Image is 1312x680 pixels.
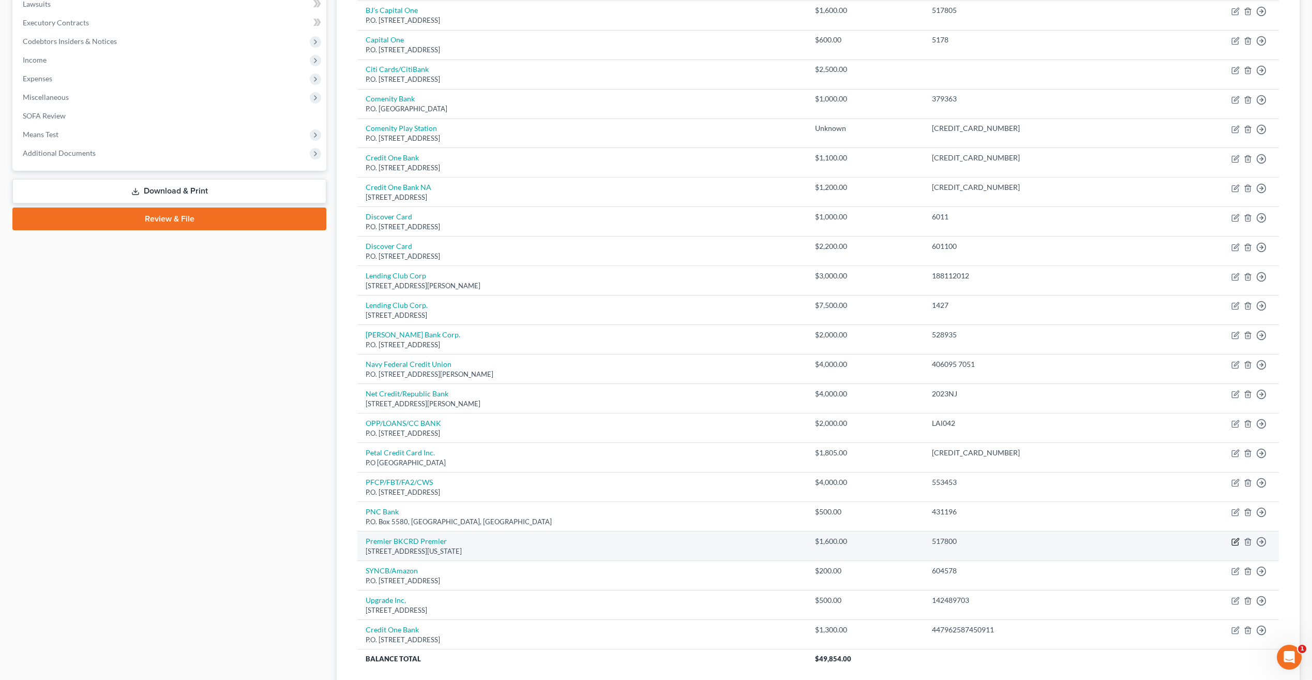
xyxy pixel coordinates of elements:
div: [STREET_ADDRESS] [366,193,798,202]
div: P.O. [STREET_ADDRESS] [366,16,798,25]
div: Unknown [815,123,915,134]
a: OPP/LOANS/CC BANK [366,419,441,427]
div: 406095 7051 [932,359,1147,369]
a: Petal Credit Card Inc. [366,448,435,457]
div: $2,000.00 [815,330,915,340]
a: [PERSON_NAME] Bank Corp. [366,330,460,339]
div: 528935 [932,330,1147,340]
div: $600.00 [815,35,915,45]
div: P.O. Box 5580, [GEOGRAPHIC_DATA], [GEOGRAPHIC_DATA] [366,517,798,527]
a: Comenity Play Station [366,124,437,132]
div: P.O. [STREET_ADDRESS] [366,635,798,645]
a: Upgrade Inc, [366,596,406,604]
div: $200.00 [815,566,915,576]
div: $2,200.00 [815,241,915,252]
a: Comenity Bank [366,94,415,103]
div: P.O. [STREET_ADDRESS][PERSON_NAME] [366,369,798,379]
a: Credit One Bank [366,625,419,634]
div: 447962587450911 [932,625,1147,635]
div: $2,000.00 [815,418,915,428]
span: Executory Contracts [23,18,89,27]
div: $7,500.00 [815,300,915,311]
div: $500.00 [815,507,915,517]
div: $1,000.00 [815,212,915,222]
span: 1 [1298,645,1306,653]
div: $1,600.00 [815,536,915,546]
div: 379363 [932,94,1147,104]
a: Lending Club Corp [366,271,426,280]
div: 142489703 [932,595,1147,605]
div: 431196 [932,507,1147,517]
a: SOFA Review [14,107,326,125]
div: P.O. [STREET_ADDRESS] [366,487,798,497]
div: $1,000.00 [815,94,915,104]
div: P.O. [STREET_ADDRESS] [366,340,798,350]
a: Review & File [12,208,326,230]
span: Means Test [23,130,58,139]
span: Income [23,55,47,64]
div: 6011 [932,212,1147,222]
th: Balance Total [357,649,807,668]
div: $4,000.00 [815,477,915,487]
div: 517805 [932,5,1147,16]
a: Premier BKCRD Premier [366,537,447,545]
a: Net Credit/Republic Bank [366,389,448,398]
div: [CREDIT_CARD_NUMBER] [932,123,1147,134]
div: $1,100.00 [815,153,915,163]
span: Expenses [23,74,52,83]
div: P.O. [STREET_ADDRESS] [366,45,798,55]
div: [STREET_ADDRESS] [366,605,798,615]
div: $1,600.00 [815,5,915,16]
div: $2,500.00 [815,64,915,75]
div: 188112012 [932,271,1147,281]
span: Miscellaneous [23,93,69,101]
a: SYNCB/Amazon [366,566,418,575]
div: 553453 [932,477,1147,487]
div: $3,000.00 [815,271,915,281]
div: [STREET_ADDRESS][PERSON_NAME] [366,399,798,409]
div: $1,805.00 [815,448,915,458]
div: P.O. [GEOGRAPHIC_DATA] [366,104,798,114]
div: P.O. [STREET_ADDRESS] [366,576,798,586]
div: P.O [GEOGRAPHIC_DATA] [366,458,798,468]
div: [CREDIT_CARD_NUMBER] [932,153,1147,163]
div: 1427 [932,300,1147,311]
div: P.O. [STREET_ADDRESS] [366,428,798,438]
div: P.O. [STREET_ADDRESS] [366,163,798,173]
a: Capital One [366,35,404,44]
a: Discover Card [366,212,412,221]
a: PFCP/FBT/FA2/CWS [366,478,433,486]
a: Credit One Bank [366,153,419,162]
iframe: Intercom live chat [1277,645,1302,670]
div: [CREDIT_CARD_NUMBER] [932,182,1147,193]
a: Citi Cards/CitiBank [366,65,429,73]
a: Executory Contracts [14,13,326,32]
div: 517800 [932,536,1147,546]
span: Additional Documents [23,149,96,157]
div: $500.00 [815,595,915,605]
span: $49,854.00 [815,655,851,663]
div: P.O. [STREET_ADDRESS] [366,222,798,232]
div: $1,300.00 [815,625,915,635]
div: [CREDIT_CARD_NUMBER] [932,448,1147,458]
div: LAl042 [932,418,1147,428]
div: P.O. [STREET_ADDRESS] [366,252,798,261]
div: [STREET_ADDRESS][PERSON_NAME] [366,281,798,291]
a: BJ's Capital One [366,6,418,14]
div: P.O. [STREET_ADDRESS] [366,134,798,143]
a: Discover Card [366,242,412,250]
div: 601100 [932,241,1147,252]
div: 604578 [932,566,1147,576]
div: P.O. [STREET_ADDRESS] [366,75,798,84]
div: $1,200.00 [815,182,915,193]
a: Navy Federal Credit Union [366,360,451,368]
div: $4,000.00 [815,359,915,369]
a: PNC Bank [366,507,399,516]
a: Download & Print [12,179,326,203]
div: 5178 [932,35,1147,45]
a: Lending Club Corp. [366,301,428,309]
span: Codebtors Insiders & Notices [23,37,117,46]
div: 2023NJ [932,389,1147,399]
div: [STREET_ADDRESS] [366,311,798,320]
div: $4,000.00 [815,389,915,399]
